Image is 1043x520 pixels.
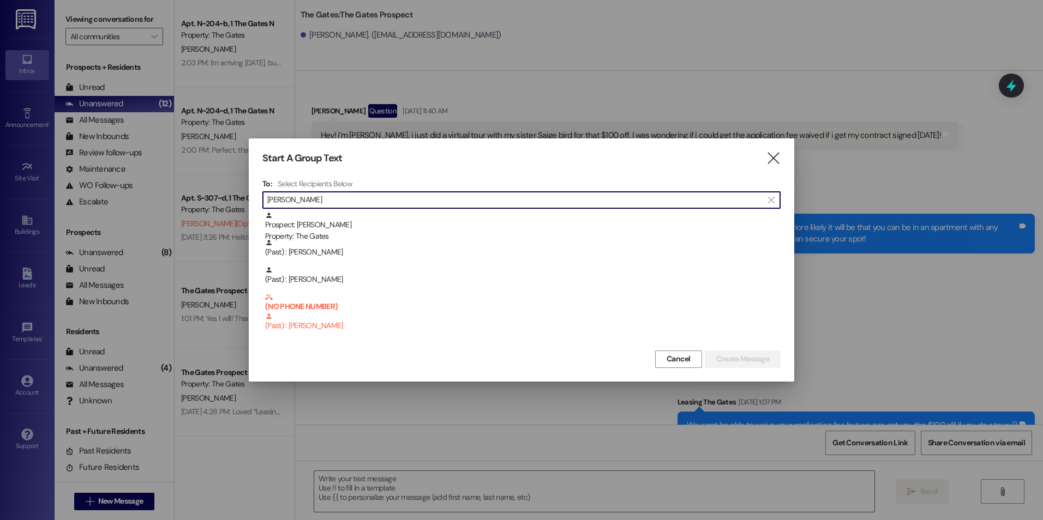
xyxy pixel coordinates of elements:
div: (Past) : [PERSON_NAME] [265,239,781,258]
h3: To: [262,179,272,189]
button: Create Message [705,350,781,368]
h3: Start A Group Text [262,152,342,165]
div: (Past) : [PERSON_NAME] [265,293,781,332]
button: Cancel [655,350,702,368]
i:  [768,196,774,204]
div: (Past) : [PERSON_NAME] [262,266,781,293]
span: Create Message [716,353,769,365]
div: (NO PHONE NUMBER) (Past) : [PERSON_NAME] [262,293,781,321]
div: (Past) : [PERSON_NAME] [265,266,781,285]
div: Property: The Gates [265,231,781,242]
div: Prospect: [PERSON_NAME] [265,211,781,243]
button: Clear text [763,192,780,208]
input: Search for any contact or apartment [267,192,763,208]
b: (NO PHONE NUMBER) [265,293,781,311]
i:  [766,153,781,164]
div: (Past) : [PERSON_NAME] [262,239,781,266]
span: Cancel [667,353,691,365]
h4: Select Recipients Below [278,179,352,189]
div: Prospect: [PERSON_NAME]Property: The Gates [262,211,781,239]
